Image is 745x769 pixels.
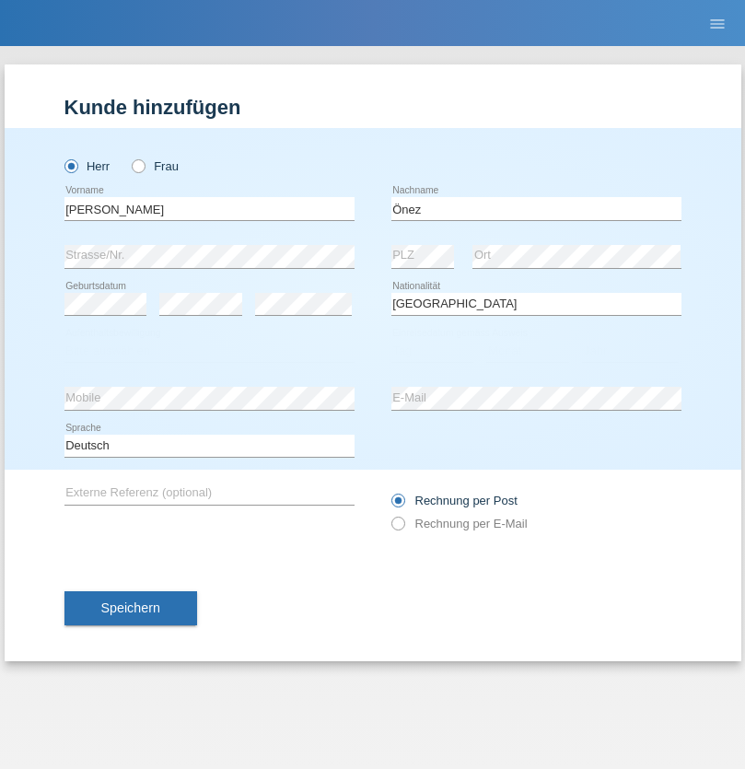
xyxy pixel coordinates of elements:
input: Rechnung per Post [391,494,403,517]
label: Rechnung per Post [391,494,518,507]
input: Herr [64,159,76,171]
i: menu [708,15,727,33]
label: Frau [132,159,179,173]
label: Herr [64,159,111,173]
h1: Kunde hinzufügen [64,96,681,119]
label: Rechnung per E-Mail [391,517,528,530]
input: Frau [132,159,144,171]
button: Speichern [64,591,197,626]
input: Rechnung per E-Mail [391,517,403,540]
span: Speichern [101,600,160,615]
a: menu [699,17,736,29]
